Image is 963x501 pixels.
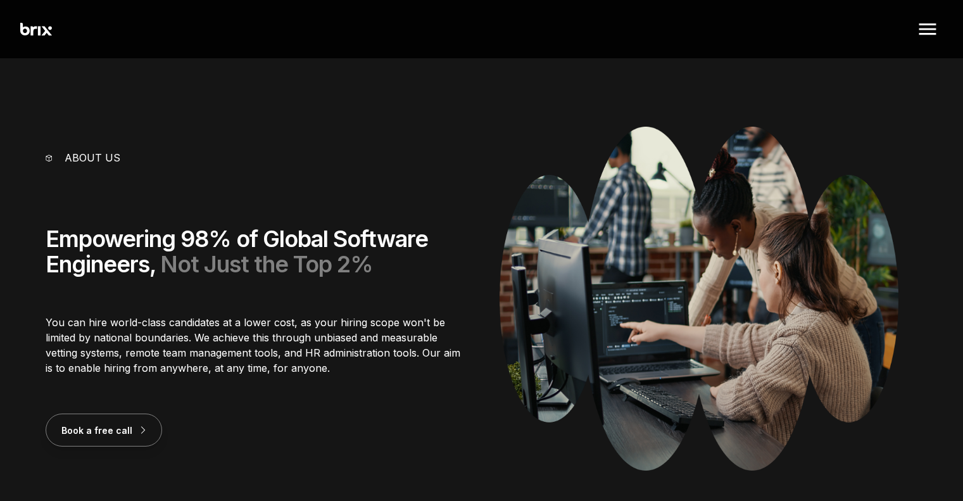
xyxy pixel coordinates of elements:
p: You can hire world-class candidates at a lower cost, as your hiring scope won't be limited by nat... [46,315,463,376]
p: About us [65,150,120,165]
span: Not Just the Top 2% [160,250,373,278]
img: About Us [500,127,898,471]
a: Book a free call [46,424,162,436]
div: Empowering 98% of Global Software Engineers, [46,226,463,277]
img: Brix Logo [20,23,52,36]
img: vector [46,155,52,162]
button: Book a free call [46,414,162,447]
